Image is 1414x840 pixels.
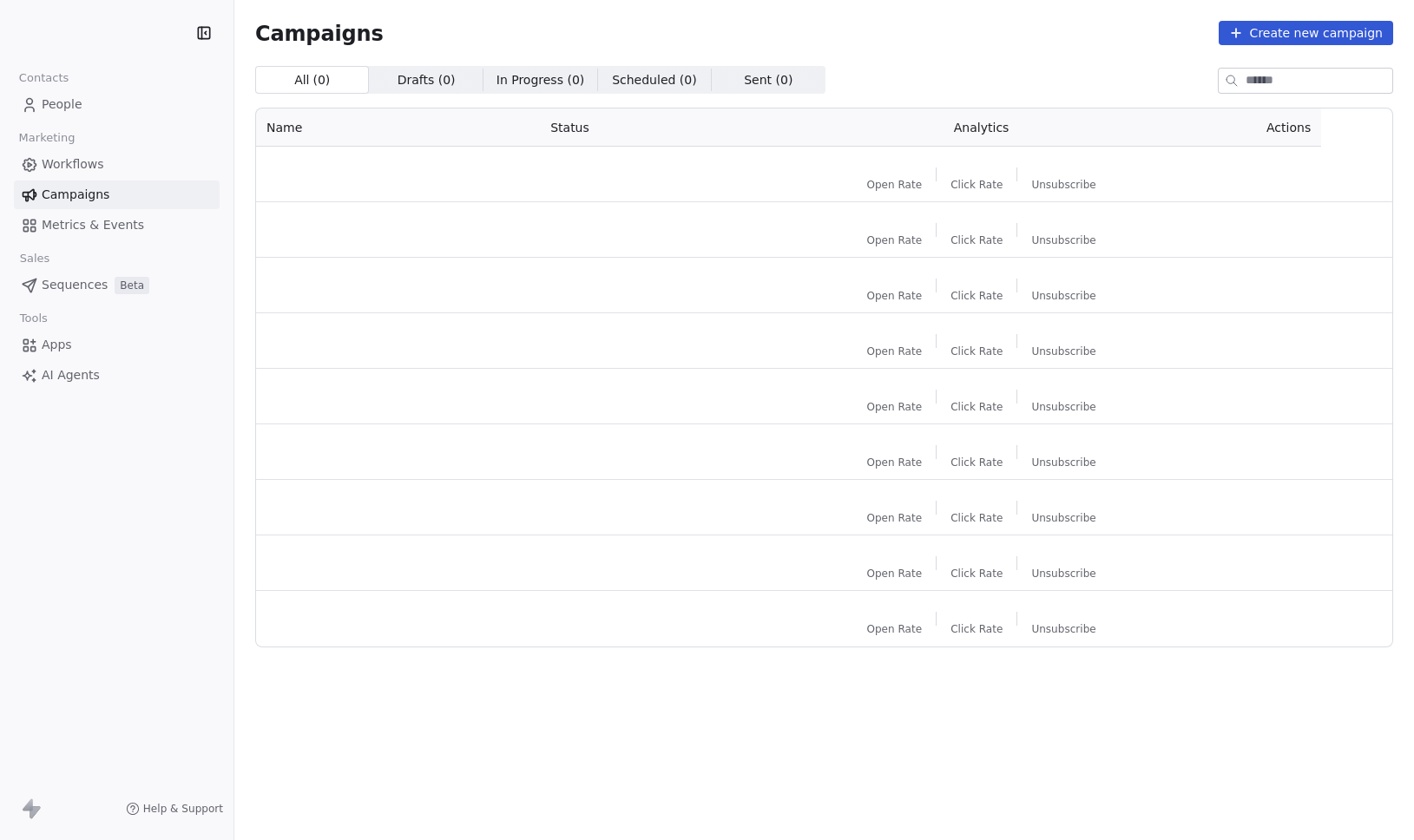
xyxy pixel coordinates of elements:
[950,456,1003,469] span: Click Rate
[398,71,456,89] span: Drafts ( 0 )
[42,216,144,234] span: Metrics & Events
[866,289,922,303] span: Open Rate
[256,108,540,147] th: Name
[255,21,384,45] span: Campaigns
[866,233,922,247] span: Open Rate
[1219,21,1393,45] button: Create new campaign
[799,108,1164,147] th: Analytics
[1031,178,1095,192] span: Unsubscribe
[126,802,223,816] a: Help & Support
[1031,400,1095,414] span: Unsubscribe
[1031,233,1095,247] span: Unsubscribe
[14,361,220,390] a: AI Agents
[950,178,1003,192] span: Click Rate
[42,95,82,114] span: People
[497,71,585,89] span: In Progress ( 0 )
[143,802,223,816] span: Help & Support
[612,71,697,89] span: Scheduled ( 0 )
[1031,456,1095,469] span: Unsubscribe
[950,345,1003,358] span: Click Rate
[14,90,220,119] a: People
[866,345,922,358] span: Open Rate
[866,456,922,469] span: Open Rate
[1164,108,1321,147] th: Actions
[42,336,72,354] span: Apps
[14,150,220,179] a: Workflows
[42,186,109,204] span: Campaigns
[42,276,108,294] span: Sequences
[950,622,1003,636] span: Click Rate
[1031,345,1095,358] span: Unsubscribe
[950,289,1003,303] span: Click Rate
[11,125,82,151] span: Marketing
[950,511,1003,525] span: Click Rate
[1031,289,1095,303] span: Unsubscribe
[14,271,220,299] a: SequencesBeta
[14,331,220,359] a: Apps
[950,233,1003,247] span: Click Rate
[14,211,220,240] a: Metrics & Events
[12,305,55,331] span: Tools
[950,400,1003,414] span: Click Rate
[115,277,149,294] span: Beta
[42,366,100,384] span: AI Agents
[1031,622,1095,636] span: Unsubscribe
[11,65,76,91] span: Contacts
[866,178,922,192] span: Open Rate
[950,567,1003,581] span: Click Rate
[42,155,104,174] span: Workflows
[744,71,792,89] span: Sent ( 0 )
[1031,511,1095,525] span: Unsubscribe
[540,108,799,147] th: Status
[12,246,57,272] span: Sales
[866,511,922,525] span: Open Rate
[866,622,922,636] span: Open Rate
[866,400,922,414] span: Open Rate
[866,567,922,581] span: Open Rate
[14,180,220,209] a: Campaigns
[1031,567,1095,581] span: Unsubscribe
